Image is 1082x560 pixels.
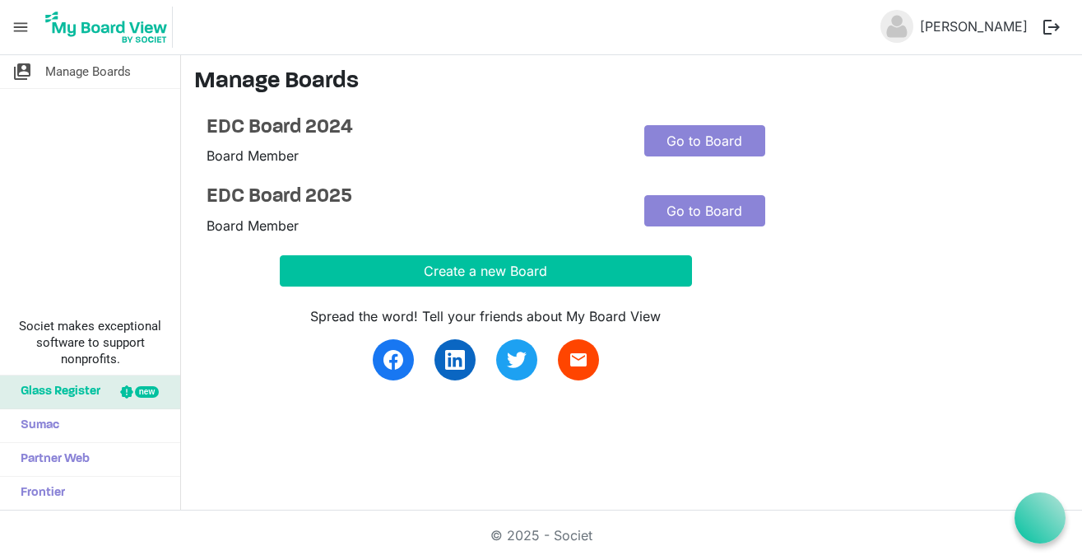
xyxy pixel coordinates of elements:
span: Board Member [207,147,299,164]
img: no-profile-picture.svg [880,10,913,43]
a: email [558,339,599,380]
h3: Manage Boards [194,68,1069,96]
span: menu [5,12,36,43]
a: Go to Board [644,125,765,156]
img: twitter.svg [507,350,527,370]
span: Manage Boards [45,55,131,88]
img: My Board View Logo [40,7,173,48]
img: linkedin.svg [445,350,465,370]
a: © 2025 - Societ [490,527,592,544]
button: logout [1034,10,1069,44]
span: switch_account [12,55,32,88]
div: Spread the word! Tell your friends about My Board View [280,306,693,326]
span: email [569,350,588,370]
span: Glass Register [12,376,100,408]
a: EDC Board 2025 [207,185,620,209]
span: Partner Web [12,443,90,476]
button: Create a new Board [280,255,693,287]
a: EDC Board 2024 [207,116,620,140]
span: Sumac [12,409,59,442]
div: new [135,386,159,398]
img: facebook.svg [383,350,403,370]
a: [PERSON_NAME] [913,10,1034,43]
a: My Board View Logo [40,7,179,48]
span: Frontier [12,477,65,510]
a: Go to Board [644,195,765,226]
span: Societ makes exceptional software to support nonprofits. [7,318,173,367]
span: Board Member [207,217,299,234]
